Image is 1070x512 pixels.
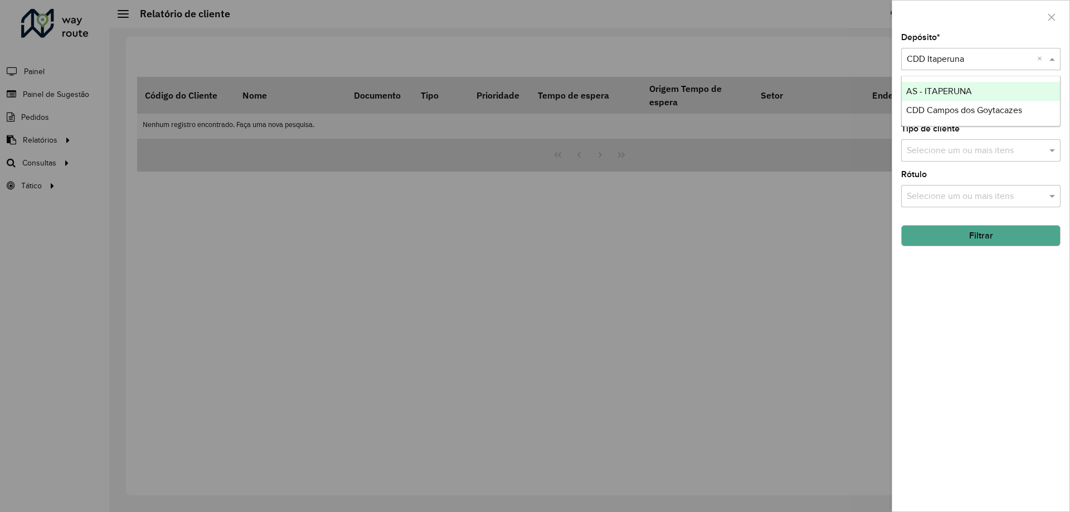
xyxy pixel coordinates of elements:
span: CDD Campos dos Goytacazes [906,105,1022,115]
ng-dropdown-panel: Options list [901,76,1061,126]
label: Depósito [901,31,940,44]
span: Clear all [1037,52,1047,66]
label: Tipo de cliente [901,122,960,135]
span: AS - ITAPERUNA [906,86,972,96]
label: Rótulo [901,168,927,181]
button: Filtrar [901,225,1061,246]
